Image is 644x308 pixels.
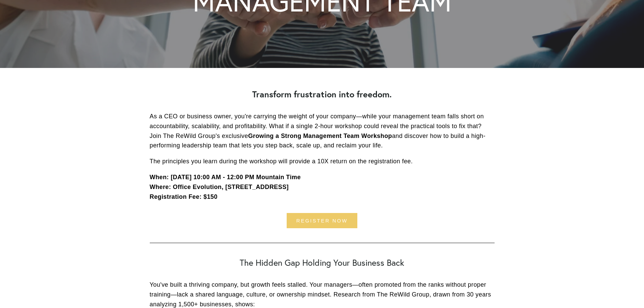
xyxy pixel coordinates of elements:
[150,258,495,268] h2: The Hidden Gap Holding Your Business Back
[15,24,87,30] p: Plugin is loading...
[15,17,87,24] p: Get ready!
[150,174,169,181] strong: When:
[5,32,96,115] img: Rough Water SEO
[48,5,54,11] img: SEOSpace
[287,213,358,228] a: register now
[252,89,392,100] strong: Transform frustration into freedom.
[150,174,301,200] strong: [DATE] 10:00 AM - 12:00 PM Mountain Time Where: Office Evolution, [STREET_ADDRESS] Registration F...
[150,112,495,150] p: As a CEO or business owner, you're carrying the weight of your company—while your management team...
[150,157,495,166] p: The principles you learn during the workshop will provide a 10X return on the registration fee.
[10,40,22,51] a: Need help?
[248,133,392,139] strong: Growing a Strong Management Team Workshop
